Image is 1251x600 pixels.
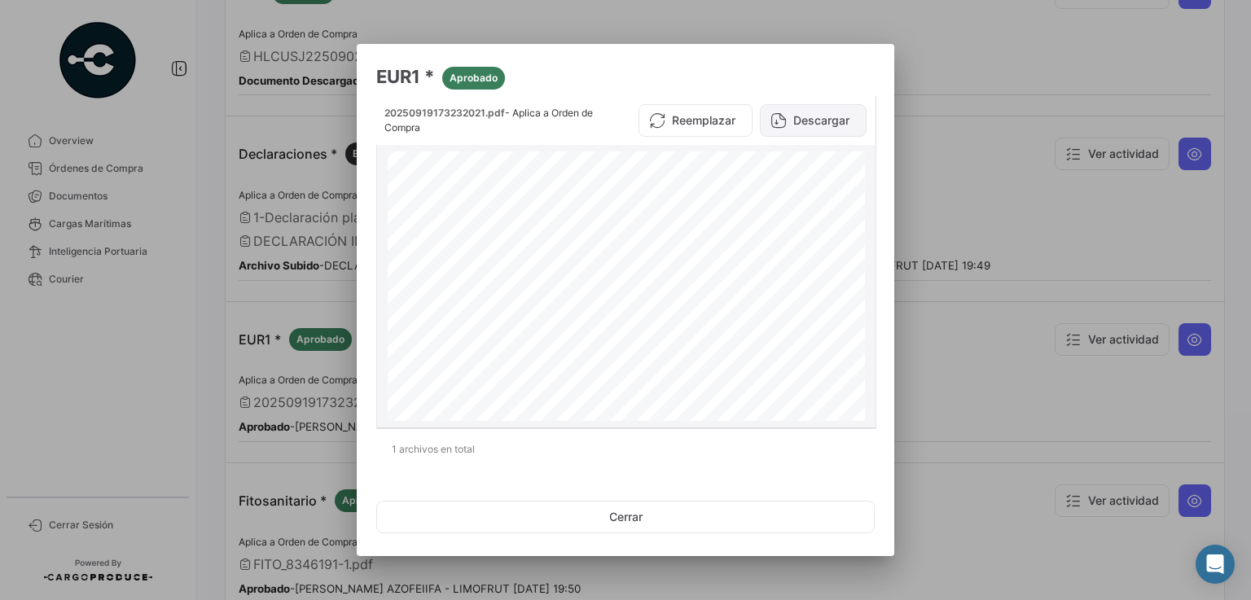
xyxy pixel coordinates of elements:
span: Aprobado [450,71,498,85]
button: Reemplazar [639,104,753,137]
span: 20250919173232021.pdf [384,107,505,119]
div: Abrir Intercom Messenger [1196,545,1235,584]
div: 1 archivos en total [376,429,875,470]
h3: EUR1 * [376,64,875,90]
button: Cerrar [376,501,875,533]
button: Descargar [760,104,867,137]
